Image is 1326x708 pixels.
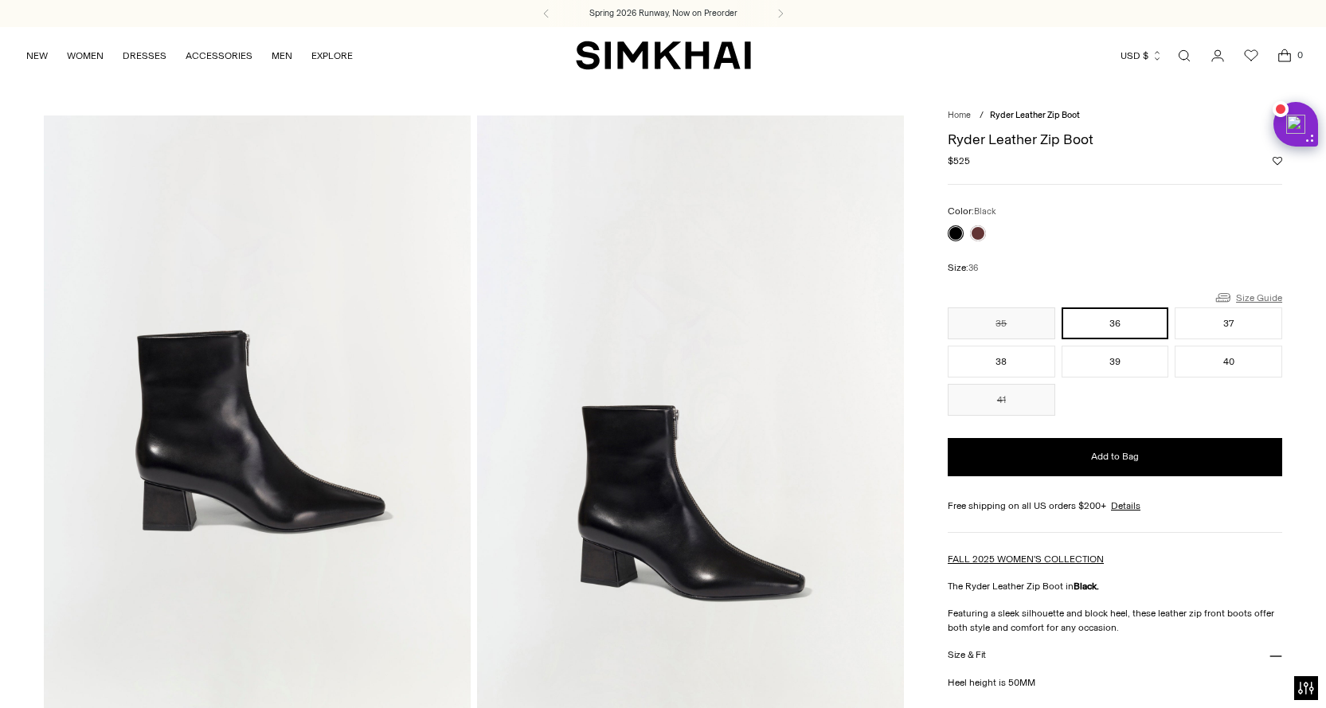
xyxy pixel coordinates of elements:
[948,109,1282,123] nav: breadcrumbs
[948,635,1282,675] button: Size & Fit
[948,154,970,168] span: $525
[186,38,252,73] a: ACCESSORIES
[1293,48,1307,62] span: 0
[948,110,971,120] a: Home
[13,647,160,695] iframe: Sign Up via Text for Offers
[948,675,1282,690] p: Heel height is 50MM
[948,650,986,660] h3: Size & Fit
[980,109,984,123] div: /
[272,38,292,73] a: MEN
[1235,40,1267,72] a: Wishlist
[26,38,48,73] a: NEW
[1214,288,1282,307] a: Size Guide
[1175,346,1282,377] button: 40
[974,206,996,217] span: Black
[948,553,1104,565] a: FALL 2025 WOMEN'S COLLECTION
[948,384,1055,416] button: 41
[1202,40,1234,72] a: Go to the account page
[948,307,1055,339] button: 35
[948,579,1282,593] p: The Ryder Leather Zip Boot in
[1168,40,1200,72] a: Open search modal
[1269,40,1301,72] a: Open cart modal
[948,346,1055,377] button: 38
[1121,38,1163,73] button: USD $
[123,38,166,73] a: DRESSES
[1062,346,1169,377] button: 39
[67,38,104,73] a: WOMEN
[1273,156,1282,166] button: Add to Wishlist
[1074,581,1099,592] strong: Black.
[1175,307,1282,339] button: 37
[948,132,1282,147] h1: Ryder Leather Zip Boot
[948,499,1282,513] div: Free shipping on all US orders $200+
[948,438,1282,476] button: Add to Bag
[990,110,1080,120] span: Ryder Leather Zip Boot
[968,263,978,273] span: 36
[1091,450,1139,464] span: Add to Bag
[576,40,751,71] a: SIMKHAI
[1062,307,1169,339] button: 36
[948,260,978,276] label: Size:
[948,204,996,219] label: Color:
[948,606,1282,635] p: Featuring a sleek silhouette and block heel, these leather zip front boots offer both style and c...
[311,38,353,73] a: EXPLORE
[1111,499,1140,513] a: Details
[589,7,737,20] a: Spring 2026 Runway, Now on Preorder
